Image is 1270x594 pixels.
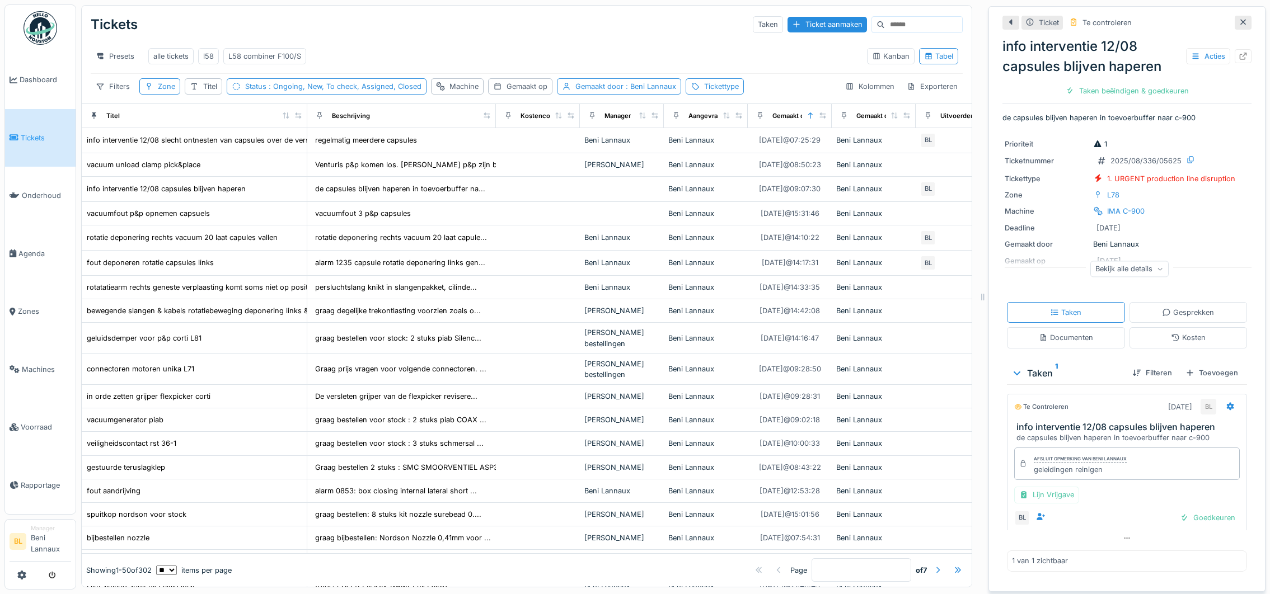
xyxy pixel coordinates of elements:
[1034,455,1127,463] div: Afsluit opmerking van Beni Lannaux
[668,462,743,473] div: Beni Lannaux
[87,159,200,170] div: vacuum unload clamp pick&place
[836,414,911,425] div: Beni Lannaux
[245,81,421,92] div: Status
[584,391,659,402] div: [PERSON_NAME]
[507,81,547,92] div: Gemaakt op
[91,48,139,64] div: Presets
[920,181,936,197] div: BL
[760,485,820,496] div: [DATE] @ 12:53:28
[203,81,217,92] div: Titel
[761,509,819,520] div: [DATE] @ 15:01:56
[315,257,485,268] div: alarm 1235 capsule rotatie deponering links gen...
[1011,366,1123,380] div: Taken
[668,305,743,316] div: Beni Lannaux
[87,208,210,219] div: vacuumfout p&p opnemen capsuels
[87,462,165,473] div: gestuurde teruslagklep
[21,133,71,143] span: Tickets
[668,364,743,374] div: Beni Lannaux
[10,524,71,562] a: BL ManagerBeni Lannaux
[315,364,486,374] div: Graag prijs vragen voor volgende connectoren. ...
[106,111,120,121] div: Titel
[759,159,821,170] div: [DATE] @ 08:50:23
[87,414,163,425] div: vacuumgenerator piab
[1050,307,1081,318] div: Taken
[772,111,808,121] div: Gemaakt op
[668,183,743,194] div: Beni Lannaux
[24,11,57,45] img: Badge_color-CXgf-gQk.svg
[228,51,301,62] div: L58 combiner F100/S
[668,282,743,293] div: Beni Lannaux
[315,438,484,449] div: graag bestellen voor stock : 3 stuks schmersal ...
[668,333,743,343] div: Beni Lannaux
[5,398,76,456] a: Voorraad
[332,111,370,121] div: Beschrijving
[836,485,911,496] div: Beni Lannaux
[759,183,821,194] div: [DATE] @ 09:07:30
[87,485,140,496] div: fout aandrijving
[836,257,911,268] div: Beni Lannaux
[1014,510,1030,526] div: BL
[1186,48,1230,64] div: Acties
[584,257,659,268] div: Beni Lannaux
[315,391,477,402] div: De versleten grijper van de flexpicker revisere...
[1014,402,1069,412] div: Te controleren
[1055,366,1058,380] sup: 1
[920,255,936,271] div: BL
[836,532,911,543] div: Beni Lannaux
[688,111,744,121] div: Aangevraagd door
[18,306,71,317] span: Zones
[836,462,911,473] div: Beni Lannaux
[203,51,214,62] div: l58
[22,190,71,201] span: Onderhoud
[31,524,71,559] li: Beni Lannaux
[1005,139,1089,149] div: Prioriteit
[836,364,911,374] div: Beni Lannaux
[1107,173,1235,184] div: 1. URGENT production line disruption
[5,167,76,225] a: Onderhoud
[1107,206,1145,216] div: IMA C-900
[315,183,485,194] div: de capsules blijven haperen in toevoerbuffer na...
[449,81,479,92] div: Machine
[521,111,558,121] div: Kostencode
[584,359,659,380] div: [PERSON_NAME] bestellingen
[836,183,911,194] div: Beni Lannaux
[158,81,175,92] div: Zone
[5,456,76,515] a: Rapportage
[87,364,194,374] div: connectoren motoren unika L71
[836,232,911,243] div: Beni Lannaux
[1012,555,1068,566] div: 1 van 1 zichtbaar
[584,414,659,425] div: [PERSON_NAME]
[584,282,659,293] div: Beni Lannaux
[760,282,820,293] div: [DATE] @ 14:33:35
[87,183,246,194] div: info interventie 12/08 capsules blijven haperen
[668,532,743,543] div: Beni Lannaux
[315,485,477,496] div: alarm 0853: box closing internal lateral short ...
[940,111,973,121] div: Uitvoerder
[760,305,820,316] div: [DATE] @ 14:42:08
[760,438,820,449] div: [DATE] @ 10:00:33
[760,532,820,543] div: [DATE] @ 07:54:31
[704,81,739,92] div: Tickettype
[1005,190,1089,200] div: Zone
[753,16,783,32] div: Taken
[924,51,953,62] div: Tabel
[668,485,743,496] div: Beni Lannaux
[1107,190,1119,200] div: L78
[836,208,911,219] div: Beni Lannaux
[624,82,676,91] span: : Beni Lannaux
[86,565,152,576] div: Showing 1 - 50 of 302
[916,565,927,576] strong: of 7
[153,51,189,62] div: alle tickets
[5,109,76,167] a: Tickets
[668,438,743,449] div: Beni Lannaux
[668,232,743,243] div: Beni Lannaux
[761,208,819,219] div: [DATE] @ 15:31:46
[266,82,421,91] span: : Ongoing, New, To check, Assigned, Closed
[91,78,135,95] div: Filters
[836,509,911,520] div: Beni Lannaux
[315,509,481,520] div: graag bestellen: 8 stuks kit nozzle surebead 0....
[902,78,963,95] div: Exporteren
[836,438,911,449] div: Beni Lannaux
[315,532,491,543] div: graag bijbestellen: Nordson Nozzle 0,41mm voor ...
[1110,155,1182,166] div: 2025/08/336/05625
